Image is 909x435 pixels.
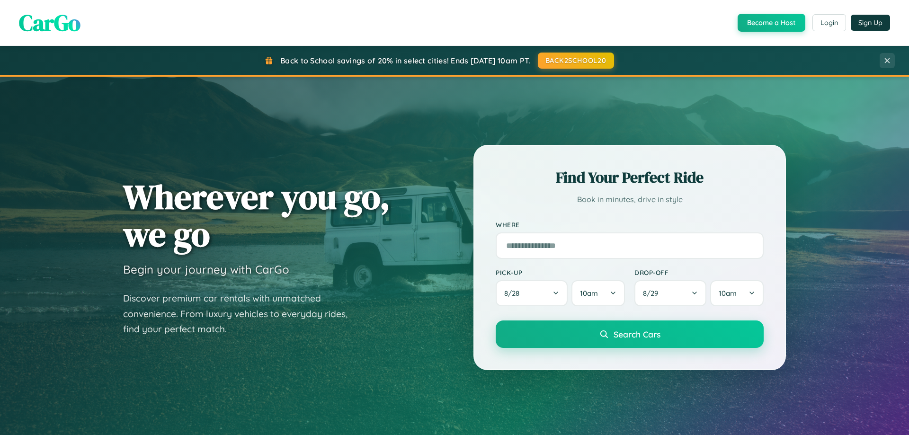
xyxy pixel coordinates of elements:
button: Search Cars [496,320,764,348]
button: Login [812,14,846,31]
span: Search Cars [614,329,660,339]
span: Back to School savings of 20% in select cities! Ends [DATE] 10am PT. [280,56,530,65]
p: Book in minutes, drive in style [496,193,764,206]
h3: Begin your journey with CarGo [123,262,289,276]
span: 10am [580,289,598,298]
button: 8/29 [634,280,706,306]
button: BACK2SCHOOL20 [538,53,614,69]
label: Drop-off [634,268,764,276]
h1: Wherever you go, we go [123,178,390,253]
span: 8 / 29 [643,289,663,298]
span: 10am [719,289,737,298]
label: Where [496,221,764,229]
button: Sign Up [851,15,890,31]
button: Become a Host [738,14,805,32]
button: 8/28 [496,280,568,306]
h2: Find Your Perfect Ride [496,167,764,188]
label: Pick-up [496,268,625,276]
button: 10am [571,280,625,306]
p: Discover premium car rentals with unmatched convenience. From luxury vehicles to everyday rides, ... [123,291,360,337]
span: CarGo [19,7,80,38]
button: 10am [710,280,764,306]
span: 8 / 28 [504,289,524,298]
